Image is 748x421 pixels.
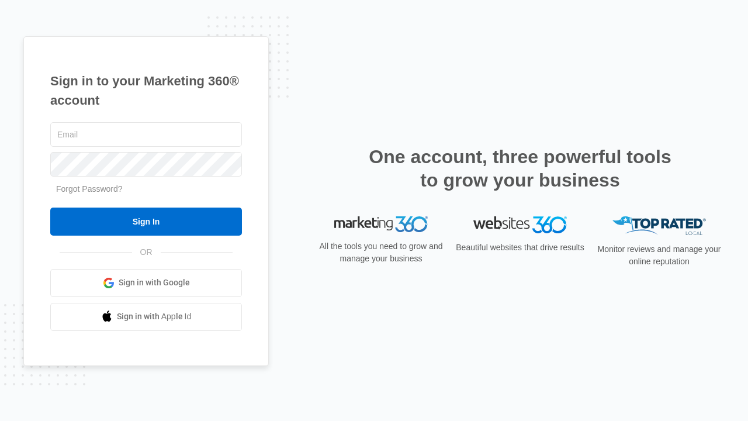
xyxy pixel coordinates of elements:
[50,71,242,110] h1: Sign in to your Marketing 360® account
[334,216,428,233] img: Marketing 360
[316,240,446,265] p: All the tools you need to grow and manage your business
[365,145,675,192] h2: One account, three powerful tools to grow your business
[594,243,725,268] p: Monitor reviews and manage your online reputation
[612,216,706,236] img: Top Rated Local
[50,208,242,236] input: Sign In
[50,122,242,147] input: Email
[56,184,123,194] a: Forgot Password?
[117,310,192,323] span: Sign in with Apple Id
[119,277,190,289] span: Sign in with Google
[455,241,586,254] p: Beautiful websites that drive results
[50,303,242,331] a: Sign in with Apple Id
[473,216,567,233] img: Websites 360
[132,246,161,258] span: OR
[50,269,242,297] a: Sign in with Google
